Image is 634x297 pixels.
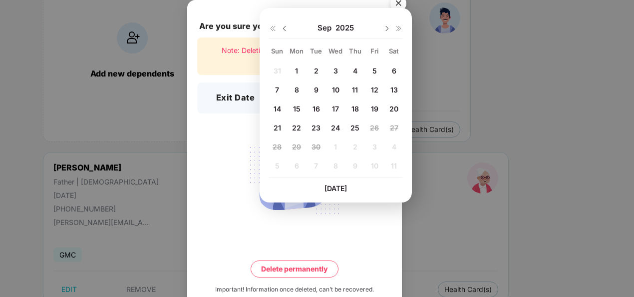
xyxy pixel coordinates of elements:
[293,104,301,113] span: 15
[353,66,357,75] span: 4
[292,123,301,132] span: 22
[333,66,338,75] span: 3
[395,24,403,32] img: svg+xml;base64,PHN2ZyB4bWxucz0iaHR0cDovL3d3dy53My5vcmcvMjAwMC9zdmciIHdpZHRoPSIxNiIgaGVpZ2h0PSIxNi...
[239,141,350,219] img: svg+xml;base64,PHN2ZyB4bWxucz0iaHR0cDovL3d3dy53My5vcmcvMjAwMC9zdmciIHdpZHRoPSIyMjQiIGhlaWdodD0iMT...
[327,46,344,55] div: Wed
[352,85,358,94] span: 11
[332,104,339,113] span: 17
[346,46,364,55] div: Thu
[371,104,378,113] span: 19
[251,260,338,277] button: Delete permanently
[274,104,281,113] span: 14
[385,46,403,55] div: Sat
[350,123,359,132] span: 25
[215,285,374,294] div: Important! Information once deleted, can’t be recovered.
[197,37,392,75] div: Note: Deleting employee will also delete their dependents.
[390,85,398,94] span: 13
[216,91,255,104] h3: Exit Date
[314,85,318,94] span: 9
[332,85,339,94] span: 10
[281,24,289,32] img: svg+xml;base64,PHN2ZyBpZD0iRHJvcGRvd24tMzJ4MzIiIHhtbG5zPSJodHRwOi8vd3d3LnczLm9yZy8yMDAwL3N2ZyIgd2...
[275,85,279,94] span: 7
[383,24,391,32] img: svg+xml;base64,PHN2ZyBpZD0iRHJvcGRvd24tMzJ4MzIiIHhtbG5zPSJodHRwOi8vd3d3LnczLm9yZy8yMDAwL3N2ZyIgd2...
[372,66,377,75] span: 5
[314,66,318,75] span: 2
[371,85,378,94] span: 12
[331,123,340,132] span: 24
[274,123,281,132] span: 21
[269,24,277,32] img: svg+xml;base64,PHN2ZyB4bWxucz0iaHR0cDovL3d3dy53My5vcmcvMjAwMC9zdmciIHdpZHRoPSIxNiIgaGVpZ2h0PSIxNi...
[288,46,306,55] div: Mon
[308,46,325,55] div: Tue
[197,20,392,32] div: Are you sure you want to delete this employee?
[324,184,347,192] span: [DATE]
[312,123,320,132] span: 23
[295,66,298,75] span: 1
[335,23,354,33] span: 2025
[366,46,383,55] div: Fri
[317,23,335,33] span: Sep
[392,66,396,75] span: 6
[269,46,286,55] div: Sun
[351,104,359,113] span: 18
[295,85,299,94] span: 8
[389,104,398,113] span: 20
[313,104,320,113] span: 16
